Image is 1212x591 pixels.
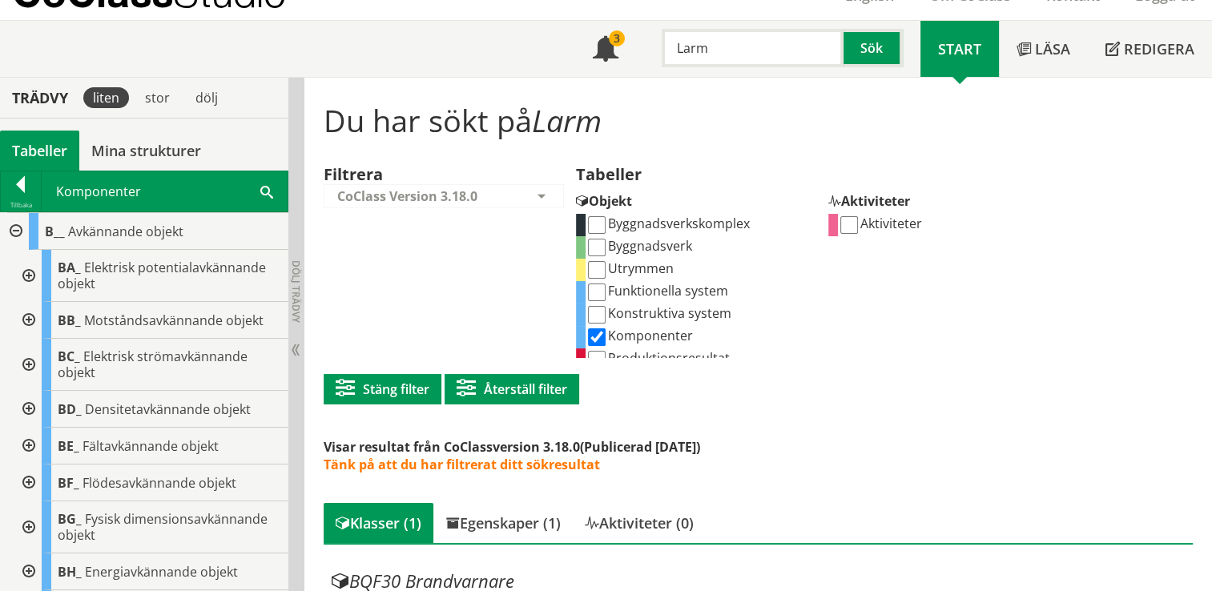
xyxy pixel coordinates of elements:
label: Tabeller [576,163,642,189]
div: Objekt [576,184,816,214]
span: B__ [45,223,65,240]
div: BQF30 Brandvarnare [332,572,1202,591]
span: Start [938,39,981,58]
span: BH_ [58,563,82,581]
span: (Publicerad [DATE]) [580,438,700,456]
span: CoClass Version 3.18.0 [337,187,477,205]
span: BB_ [58,312,81,329]
span: BA_ [58,259,81,276]
a: Start [920,21,999,77]
input: Byggnadsverk [588,239,606,256]
input: Konstruktiva system [588,306,606,324]
input: Produktionsresultat [588,351,606,368]
div: Aktiviteter [828,184,1069,214]
div: Trädvy [3,89,77,107]
input: Byggnadsverkskomplex [588,216,606,234]
label: Filtrera [324,163,383,185]
div: liten [83,87,129,108]
span: Läsa [1035,39,1070,58]
label: Byggnadsverk [586,237,692,255]
span: Redigera [1124,39,1194,58]
label: Aktiviteter [838,215,922,232]
span: BF_ [58,474,79,492]
button: Återställ filter [445,374,579,404]
span: Dölj trädvy [289,260,303,323]
div: Komponenter [42,171,288,211]
span: BG_ [58,510,82,528]
a: Läsa [999,21,1088,77]
input: Sök [662,29,844,67]
label: Byggnadsverkskomplex [586,215,750,232]
label: Konstruktiva system [586,304,731,322]
span: Fysisk dimensionsavkännande objekt [58,510,268,544]
span: Visar resultat från CoClassversion 3.18.0 [324,438,580,456]
span: Motståndsavkännande objekt [84,312,264,329]
a: Redigera [1088,21,1212,77]
div: Aktiviteter (0) [573,503,706,543]
div: Egenskaper (1) [433,503,573,543]
button: Stäng filter [324,374,441,404]
div: Tillbaka [1,199,41,211]
div: 3 [609,30,625,46]
span: Larm [532,99,602,141]
a: 3 [575,21,636,77]
span: BC_ [58,348,80,365]
label: Funktionella system [586,282,728,300]
span: Fältavkännande objekt [83,437,219,455]
span: Tänk på att du har filtrerat ditt sökresultat [324,456,600,473]
span: Elektrisk potentialavkännande objekt [58,259,266,292]
input: Funktionella system [588,283,606,301]
h1: Du har sökt på [324,103,1194,138]
span: Densitetavkännande objekt [85,400,251,418]
input: Komponenter [588,328,606,346]
span: BD_ [58,400,82,418]
input: Aktiviteter [840,216,858,234]
div: Klasser (1) [324,503,433,543]
div: stor [135,87,179,108]
span: Notifikationer [593,38,618,63]
button: Sök [844,29,903,67]
span: Elektrisk strömavkännande objekt [58,348,248,381]
span: Energiavkännande objekt [85,563,238,581]
input: Utrymmen [588,261,606,279]
div: dölj [186,87,228,108]
label: Produktionsresultat [586,349,730,367]
a: Mina strukturer [79,131,213,171]
span: Flödesavkännande objekt [83,474,236,492]
label: Utrymmen [586,259,674,277]
label: Komponenter [586,327,693,344]
span: Avkännande objekt [68,223,183,240]
span: Sök i tabellen [260,183,273,199]
span: BE_ [58,437,79,455]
